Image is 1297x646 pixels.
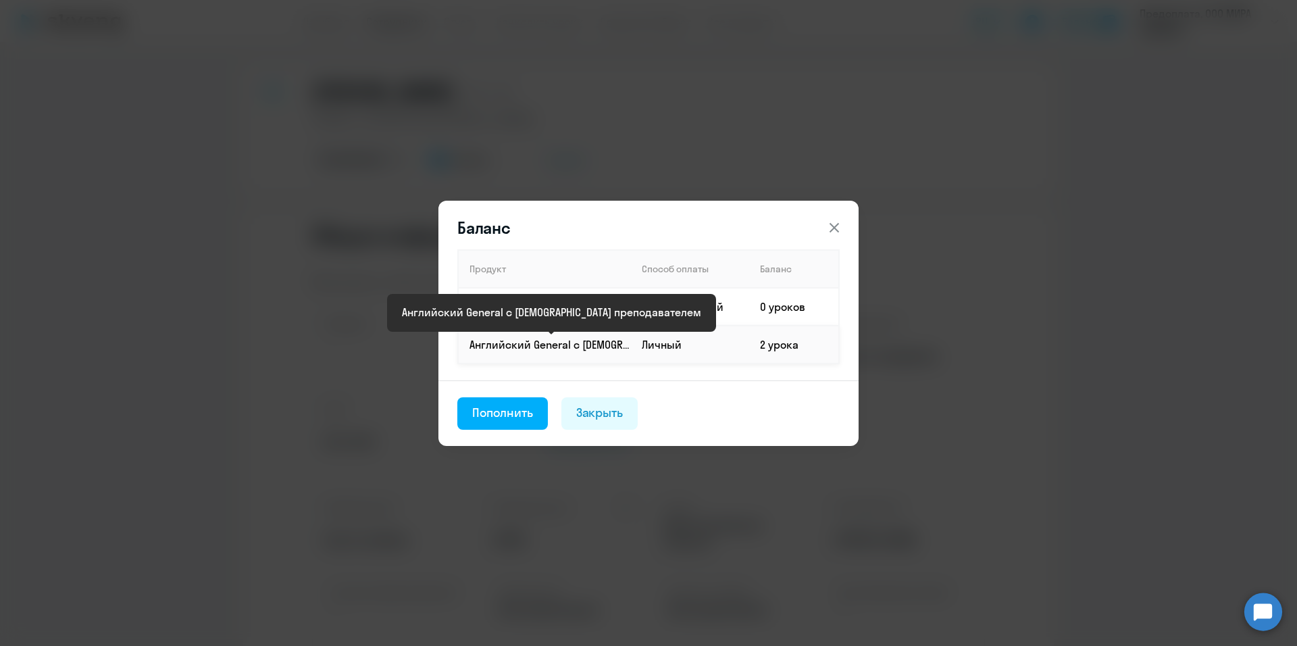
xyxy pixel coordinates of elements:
header: Баланс [438,217,859,239]
button: Пополнить [457,397,548,430]
div: Английский General с [DEMOGRAPHIC_DATA] преподавателем [402,304,701,320]
th: Способ оплаты [631,250,749,288]
td: Корпоративный [631,288,749,326]
div: Пополнить [472,404,533,422]
th: Баланс [749,250,839,288]
p: Английский General с [DEMOGRAPHIC_DATA] преподавателем [469,337,630,352]
button: Закрыть [561,397,638,430]
td: 0 уроков [749,288,839,326]
td: Личный [631,326,749,364]
div: Закрыть [576,404,624,422]
td: 2 урока [749,326,839,364]
th: Продукт [458,250,631,288]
